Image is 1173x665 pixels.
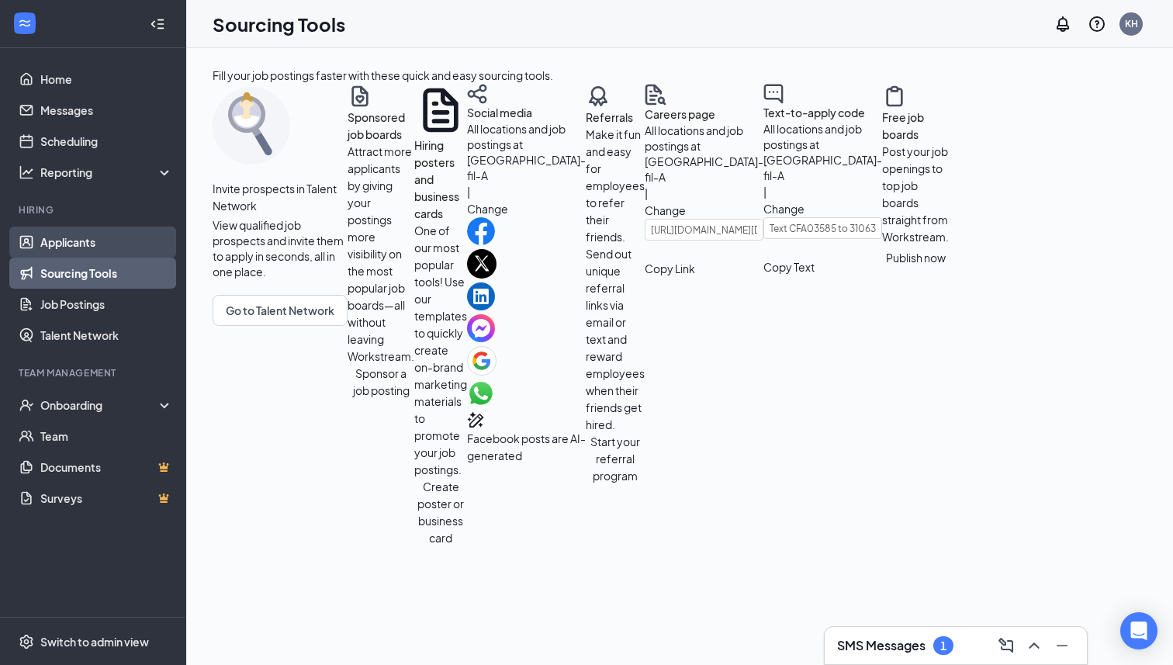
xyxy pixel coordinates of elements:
[763,258,815,275] button: Copy Text
[1053,636,1071,655] svg: Minimize
[467,314,495,342] img: facebookMessengerIcon
[213,67,553,84] div: Fill your job postings faster with these quick and easy sourcing tools.
[586,84,611,109] img: badge
[882,84,907,109] img: clipboard
[645,84,666,106] img: careers
[40,483,173,514] a: SurveysCrown
[40,64,173,95] a: Home
[467,122,586,182] span: All locations and job postings at [GEOGRAPHIC_DATA]-fil-A
[1025,636,1043,655] svg: ChevronUp
[1120,612,1157,649] div: Open Intercom Messenger
[19,397,34,413] svg: UserCheck
[645,106,763,123] h4: Careers page
[414,222,467,478] p: One of our most popular tools! Use our templates to quickly create on-brand marketing materials t...
[213,295,348,326] button: Go to Talent Network
[19,366,170,379] div: Team Management
[1088,15,1106,33] svg: QuestionInfo
[940,639,946,653] div: 1
[213,217,348,279] span: View qualified job prospects and invite them to apply in seconds, all in one place.
[213,11,345,37] h1: Sourcing Tools
[645,202,686,219] button: Change
[467,282,495,310] img: linkedinIcon
[40,95,173,126] a: Messages
[763,104,882,121] h4: Text-to-apply code
[467,379,495,407] img: whatsappIcon
[467,249,497,279] img: xIcon
[997,636,1016,655] svg: ComposeMessage
[645,185,763,202] div: |
[19,203,170,216] div: Hiring
[19,165,34,180] svg: Analysis
[414,137,467,222] h4: Hiring posters and business cards
[467,411,486,430] svg: MagicPencil
[645,123,763,184] span: All locations and job postings at [GEOGRAPHIC_DATA]-fil-A
[40,320,173,351] a: Talent Network
[467,104,586,121] h4: Social media
[763,183,882,200] div: |
[40,227,173,258] a: Applicants
[763,84,784,104] img: text
[348,143,414,365] p: Attract more applicants by giving your postings more visibility on the most popular job boards—al...
[586,109,645,126] h4: Referrals
[763,122,882,182] span: All locations and job postings at [GEOGRAPHIC_DATA]-fil-A
[882,143,949,245] p: Post your job openings to top job boards straight from Workstream.
[40,258,173,289] a: Sourcing Tools
[1125,17,1138,30] div: KH
[348,365,414,399] button: Sponsor a job posting
[882,109,949,143] h4: Free job boards
[150,16,165,32] svg: Collapse
[213,180,348,214] span: Invite prospects in Talent Network
[882,245,949,270] button: Publish now
[1022,633,1047,658] button: ChevronUp
[763,200,804,217] button: Change
[40,634,149,649] div: Switch to admin view
[467,346,497,376] img: googleIcon
[40,397,160,413] div: Onboarding
[586,433,645,484] button: Start your referral program
[348,84,372,109] img: clipboard
[414,478,467,546] button: Create poster or business card
[348,109,414,143] h4: Sponsored job boards
[837,637,926,654] h3: SMS Messages
[467,430,586,464] p: Facebook posts are AI-generated
[40,421,173,452] a: Team
[17,16,33,31] svg: WorkstreamLogo
[213,87,290,165] img: sourcing-tools
[467,217,495,245] img: facebookIcon
[645,260,695,277] button: Copy Link
[994,633,1019,658] button: ComposeMessage
[414,84,467,137] svg: Document
[1054,15,1072,33] svg: Notifications
[19,634,34,649] svg: Settings
[467,200,508,217] button: Change
[40,126,173,157] a: Scheduling
[467,84,487,104] img: share
[586,126,645,433] p: Make it fun and easy for employees to refer their friends. Send out unique referral links via ema...
[40,289,173,320] a: Job Postings
[1050,633,1074,658] button: Minimize
[467,183,586,200] div: |
[40,165,174,180] div: Reporting
[40,452,173,483] a: DocumentsCrown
